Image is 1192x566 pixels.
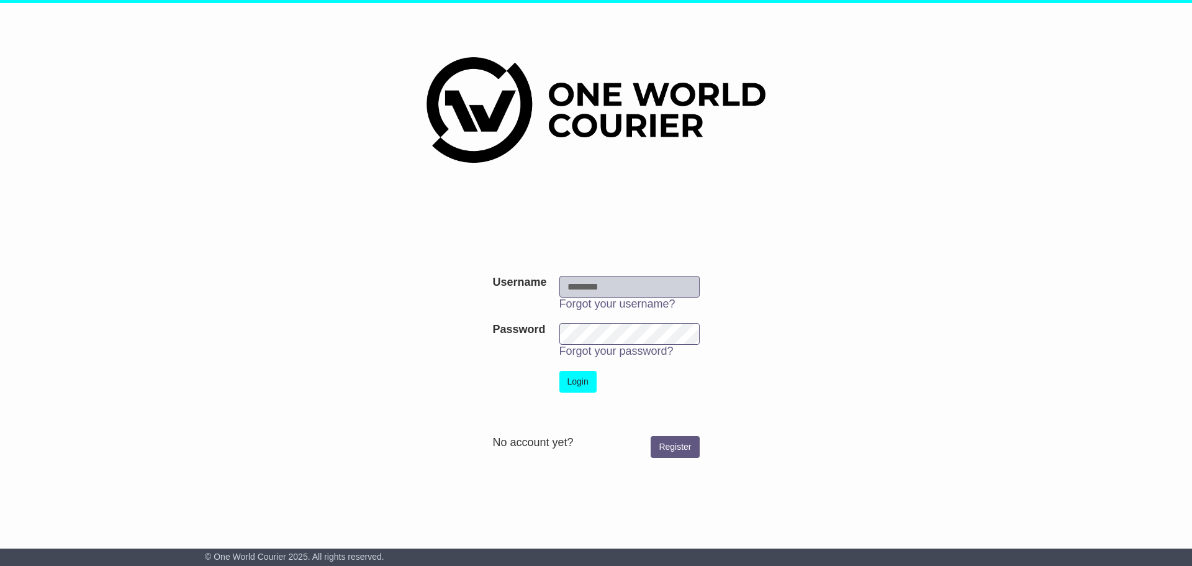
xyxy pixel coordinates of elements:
[559,345,674,357] a: Forgot your password?
[651,436,699,458] a: Register
[492,276,546,290] label: Username
[492,323,545,337] label: Password
[492,436,699,450] div: No account yet?
[559,371,597,393] button: Login
[205,552,384,562] span: © One World Courier 2025. All rights reserved.
[559,298,675,310] a: Forgot your username?
[427,57,765,163] img: One World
